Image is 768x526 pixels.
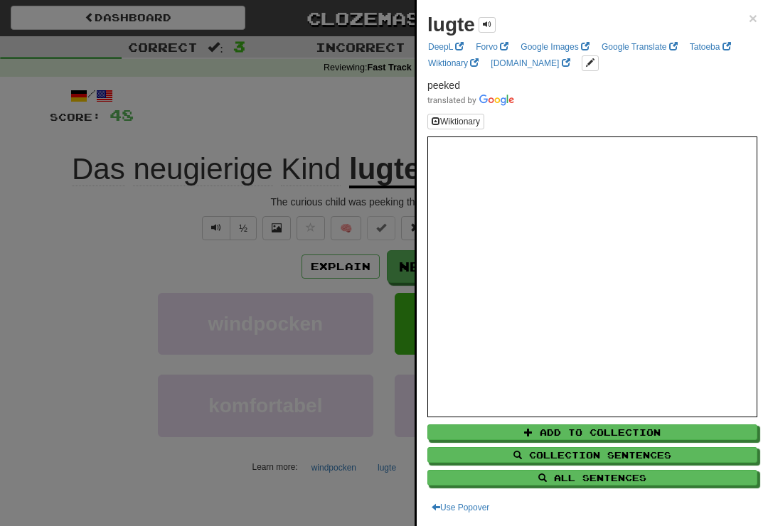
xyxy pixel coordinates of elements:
button: Add to Collection [427,424,757,440]
a: DeepL [424,39,468,55]
a: Google Images [516,39,594,55]
a: Google Translate [597,39,682,55]
button: Wiktionary [427,114,484,129]
button: edit links [582,55,599,71]
span: × [749,10,757,26]
button: Use Popover [427,500,494,515]
button: All Sentences [427,470,757,485]
strong: lugte [427,14,475,36]
span: peeked [427,80,460,91]
a: Wiktionary [424,55,483,71]
a: [DOMAIN_NAME] [486,55,574,71]
img: Color short [427,95,514,106]
a: Forvo [471,39,513,55]
button: Close [749,11,757,26]
a: Tatoeba [686,39,735,55]
button: Collection Sentences [427,447,757,463]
